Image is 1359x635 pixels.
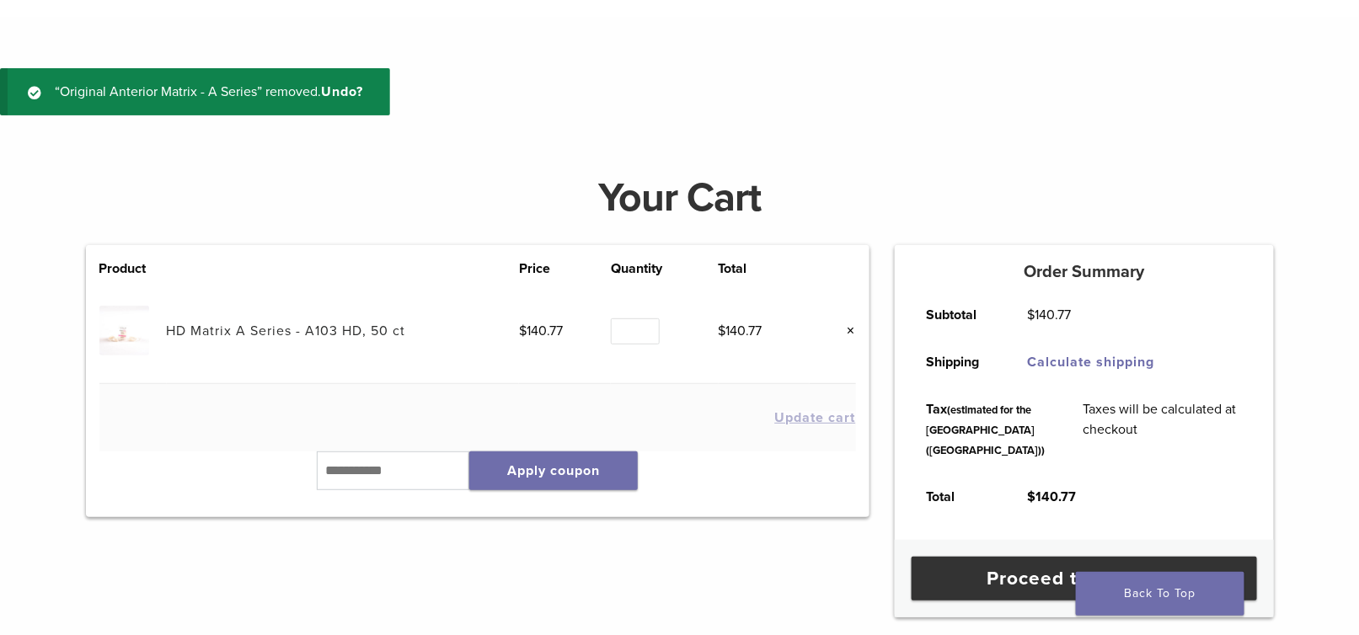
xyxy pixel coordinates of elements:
[1027,354,1154,371] a: Calculate shipping
[469,451,638,490] button: Apply coupon
[1064,386,1261,473] td: Taxes will be calculated at checkout
[1076,572,1244,616] a: Back To Top
[834,320,856,342] a: Remove this item
[912,557,1257,600] a: Proceed to checkout
[926,403,1045,457] small: (estimated for the [GEOGRAPHIC_DATA] ([GEOGRAPHIC_DATA]))
[519,259,611,279] th: Price
[1027,488,1035,505] span: $
[611,259,719,279] th: Quantity
[895,262,1274,282] h5: Order Summary
[719,323,762,339] bdi: 140.77
[1027,307,1071,323] bdi: 140.77
[907,473,1009,520] th: Total
[1027,488,1076,505] bdi: 140.77
[519,323,563,339] bdi: 140.77
[73,178,1287,218] h1: Your Cart
[519,323,527,339] span: $
[907,386,1064,473] th: Tax
[321,83,363,100] a: Undo?
[907,339,1009,386] th: Shipping
[719,259,811,279] th: Total
[1027,307,1035,323] span: $
[907,291,1009,339] th: Subtotal
[775,411,856,424] button: Update cart
[719,323,726,339] span: $
[167,323,406,339] a: HD Matrix A Series - A103 HD, 50 ct
[99,306,149,355] img: HD Matrix A Series - A103 HD, 50 ct
[99,259,167,279] th: Product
